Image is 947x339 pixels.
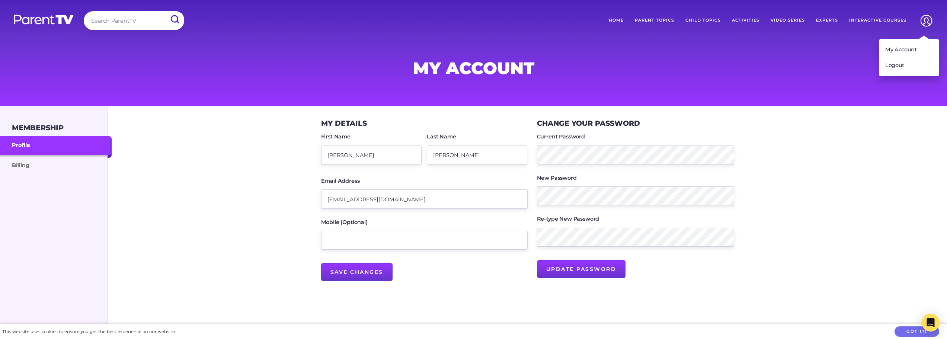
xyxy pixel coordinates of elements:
input: Submit [165,11,184,28]
label: Email Address [321,178,360,183]
input: Update Password [537,260,626,278]
a: My Account [879,42,939,58]
a: Experts [810,11,844,30]
a: Home [603,11,629,30]
a: Activities [726,11,765,30]
a: Logout [879,58,939,73]
label: First Name [321,134,351,139]
label: Mobile (Optional) [321,220,368,225]
label: Last Name [427,134,456,139]
a: Parent Topics [629,11,680,30]
h3: My Details [321,119,367,128]
a: Interactive Courses [844,11,912,30]
img: parenttv-logo-white.4c85aaf.svg [13,14,74,25]
h1: My Account [294,61,653,76]
div: This website uses cookies to ensure you get the best experience on our website. [2,328,176,336]
button: Got it! [895,326,939,337]
label: Re-type New Password [537,216,599,221]
input: Search ParentTV [84,11,184,30]
input: Save Changes [321,263,393,281]
h3: Membership [12,124,64,132]
label: New Password [537,175,577,180]
img: Account [917,11,936,30]
label: Current Password [537,134,585,139]
div: Open Intercom Messenger [922,314,940,332]
a: Video Series [765,11,810,30]
a: Child Topics [680,11,726,30]
h3: Change your Password [537,119,640,128]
